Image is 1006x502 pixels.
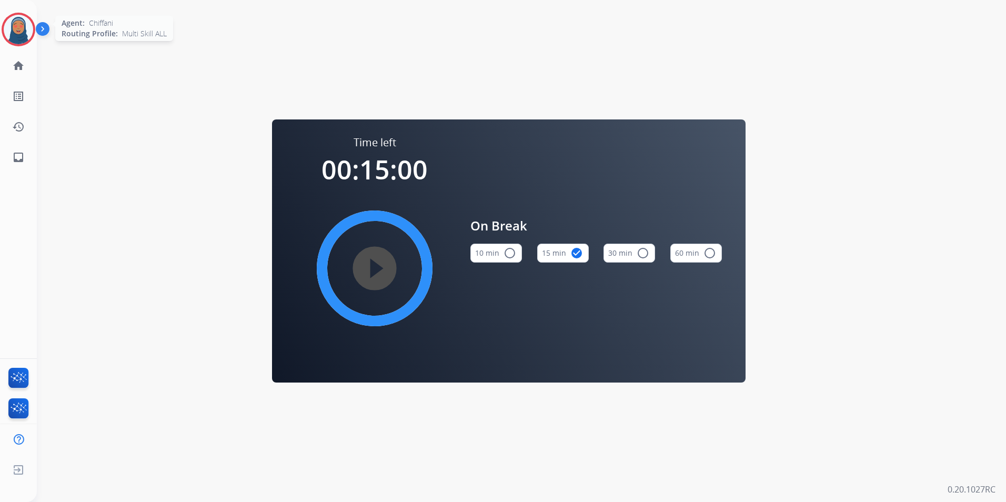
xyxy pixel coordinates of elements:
mat-icon: inbox [12,151,25,164]
span: 00:15:00 [321,152,428,187]
mat-icon: radio_button_unchecked [504,247,516,259]
button: 30 min [603,244,655,263]
mat-icon: radio_button_unchecked [637,247,649,259]
span: On Break [470,216,722,235]
mat-icon: history [12,121,25,133]
button: 60 min [670,244,722,263]
span: Chiffani [89,18,113,28]
span: Time left [354,135,396,150]
mat-icon: list_alt [12,90,25,103]
mat-icon: home [12,59,25,72]
mat-icon: radio_button_unchecked [703,247,716,259]
mat-icon: play_circle_filled [368,262,381,275]
span: Multi Skill ALL [122,28,167,39]
p: 0.20.1027RC [948,483,995,496]
span: Agent: [62,18,85,28]
span: Routing Profile: [62,28,118,39]
button: 10 min [470,244,522,263]
mat-icon: check_circle [570,247,583,259]
img: avatar [4,15,33,44]
button: 15 min [537,244,589,263]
